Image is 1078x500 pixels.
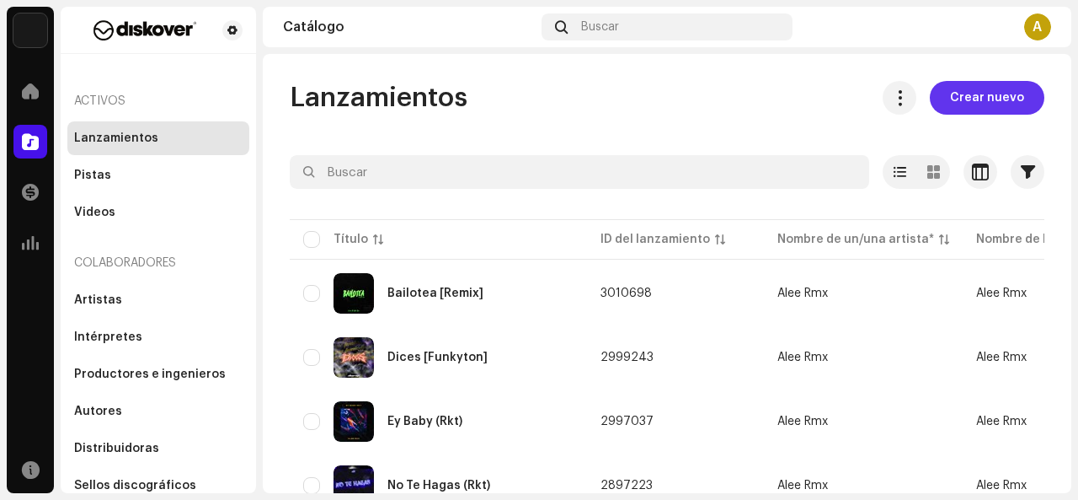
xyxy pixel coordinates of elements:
re-a-nav-header: Colaboradores [67,243,249,283]
span: Alee Rmx [777,352,949,363]
div: Pistas [74,169,111,182]
div: Alee Rmx [777,288,828,299]
div: Artistas [74,293,122,307]
re-a-nav-header: Activos [67,81,249,121]
button: Crear nuevo [930,81,1044,115]
re-m-nav-item: Artistas [67,283,249,317]
input: Buscar [290,155,869,189]
div: Alee Rmx [777,480,828,492]
div: A [1024,13,1051,40]
span: Alee Rmx [777,416,949,427]
re-m-nav-item: Intérpretes [67,320,249,354]
img: f29a3560-dd48-4e38-b32b-c7dc0a486f0f [74,20,216,40]
re-m-nav-item: Videos [67,196,249,229]
img: 297a105e-aa6c-4183-9ff4-27133c00f2e2 [13,13,47,47]
span: Lanzamientos [290,81,467,115]
re-m-nav-item: Autores [67,395,249,428]
div: Ey Baby (Rkt) [387,416,462,427]
img: 51f90cd6-1461-4760-82e7-bfec7404d0db [334,401,374,442]
span: 2997037 [600,416,654,427]
span: Crear nuevo [950,81,1024,115]
div: Alee Rmx [777,416,828,427]
div: Alee Rmx [777,352,828,363]
img: f643a4e9-4b50-47ac-84c5-7d2f20b6b104 [334,273,374,314]
div: Lanzamientos [74,132,158,145]
div: No Te Hagas (Rkt) [387,480,490,492]
re-m-nav-item: Distribuidoras [67,432,249,465]
span: Alee Rmx [976,480,1027,492]
div: Dices [Funkyton] [387,352,488,363]
span: Alee Rmx [976,288,1027,299]
re-m-nav-item: Productores e ingenieros [67,358,249,391]
span: Buscar [581,20,619,34]
span: 2897223 [600,480,653,492]
div: Sellos discográficos [74,479,196,492]
img: ca4f1b94-1a5f-471c-a79c-e280aa76edc0 [334,337,374,378]
div: Bailotea [Remix] [387,288,483,299]
div: Videos [74,206,115,219]
div: Productores e ingenieros [74,368,226,381]
div: Catálogo [283,20,535,34]
div: Distribuidoras [74,442,159,455]
div: Intérpretes [74,331,142,344]
re-m-nav-item: Lanzamientos [67,121,249,155]
span: Alee Rmx [976,416,1027,427]
div: ID del lanzamiento [600,231,710,248]
re-m-nav-item: Pistas [67,159,249,192]
span: 3010698 [600,288,652,299]
div: Título [334,231,368,248]
span: Alee Rmx [777,288,949,299]
span: 2999243 [600,352,654,363]
span: Alee Rmx [777,480,949,492]
div: Nombre de un/una artista* [777,231,934,248]
div: Autores [74,405,122,418]
span: Alee Rmx [976,352,1027,363]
